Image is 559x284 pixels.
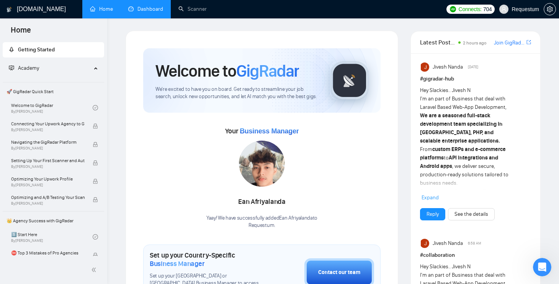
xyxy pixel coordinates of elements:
[526,39,531,45] span: export
[93,179,98,184] span: lock
[420,188,504,212] strong: long-term client partnerships, reliable delivery, and growth-driven development
[120,3,134,18] button: Home
[420,154,498,169] strong: API integrations and Android apps
[421,239,430,248] img: Jivesh Nanda
[34,57,49,62] span: Mariia
[11,138,85,146] span: Navigating the GigRadar Platform
[420,146,506,161] strong: custom ERPs and e-commerce platforms
[5,3,20,18] button: go back
[37,10,92,17] p: Active in the last 15m
[11,157,85,164] span: Setting Up Your First Scanner and Auto-Bidder
[11,146,85,151] span: By [PERSON_NAME]
[155,61,299,81] h1: Welcome to
[5,25,37,41] span: Home
[3,213,103,228] span: 👑 Agency Success with GigRadar
[11,99,93,116] a: Welcome to GigRadarBy[PERSON_NAME]
[544,3,556,15] button: setting
[501,7,507,12] span: user
[93,142,98,147] span: lock
[131,222,144,235] button: Send a message…
[6,44,147,114] div: Profile image for MariiaMariiafrom [DOMAIN_NAME]Hey[PERSON_NAME][EMAIL_ADDRESS][DOMAIN_NAME],Look...
[150,259,204,268] span: Business Manager
[420,251,531,259] h1: # collaboration
[93,160,98,166] span: lock
[16,72,137,87] div: Hey ,
[459,5,482,13] span: Connects:
[93,253,98,258] span: lock
[11,249,85,257] span: ⛔ Top 3 Mistakes of Pro Agencies
[483,5,492,13] span: 704
[240,127,299,135] span: Business Manager
[427,210,439,218] a: Reply
[37,4,56,10] h1: Mariia
[49,57,104,62] span: from [DOMAIN_NAME]
[90,6,113,12] a: homeHome
[236,61,299,81] span: GigRadar
[3,84,103,99] span: 🚀 GigRadar Quick Start
[11,164,85,169] span: By [PERSON_NAME]
[433,239,463,248] span: Jivesh Nanda
[206,222,317,229] p: Requestum .
[206,215,317,229] div: Yaay! We have successfully added Ean Afriyalanda to
[93,197,98,202] span: lock
[93,105,98,110] span: check-circle
[150,251,266,268] h1: Set up your Country-Specific
[11,175,85,183] span: Optimizing Your Upwork Profile
[7,209,147,222] textarea: Message…
[526,39,531,46] a: export
[9,65,14,71] span: fund-projection-screen
[239,141,285,187] img: 1699271954658-IMG-20231101-WA0028.jpg
[155,86,318,100] span: We're excited to have you on board. Get ready to streamline your job search, unlock new opportuni...
[11,128,85,132] span: By [PERSON_NAME]
[16,54,28,66] img: Profile image for Mariia
[206,195,317,208] div: Ean Afriyalanda
[421,62,430,72] img: Jivesh Nanda
[330,61,369,100] img: gigradar-logo.png
[36,225,42,231] button: Gif picker
[9,65,39,71] span: Academy
[420,38,456,47] span: Latest Posts from the GigRadar Community
[128,6,163,12] a: dashboardDashboard
[11,194,85,201] span: Optimizing and A/B Testing Your Scanner for Better Results
[544,6,556,12] a: setting
[3,42,104,57] li: Getting Started
[134,3,148,17] div: Close
[9,47,14,52] span: rocket
[420,208,445,220] button: Reply
[7,3,12,16] img: logo
[468,64,478,71] span: [DATE]
[12,225,18,231] button: Upload attachment
[93,123,98,129] span: lock
[463,40,487,46] span: 2 hours ago
[420,112,502,144] strong: We are a seasoned full-stack development team specializing in [GEOGRAPHIC_DATA], PHP, and scalabl...
[450,6,456,12] img: upwork-logo.png
[24,225,30,231] button: Emoji picker
[93,234,98,240] span: check-circle
[420,75,531,83] h1: # gigradar-hub
[225,127,299,135] span: Your
[178,6,207,12] a: searchScanner
[16,72,120,86] a: [PERSON_NAME][EMAIL_ADDRESS][DOMAIN_NAME]
[433,63,463,71] span: Jivesh Nanda
[18,65,39,71] span: Academy
[422,194,439,201] span: Expand
[22,4,34,16] img: Profile image for Mariia
[49,225,55,231] button: Start recording
[11,201,85,206] span: By [PERSON_NAME]
[454,210,488,218] a: See the details
[11,183,85,187] span: By [PERSON_NAME]
[18,46,55,53] span: Getting Started
[6,44,147,123] div: Mariia says…
[11,120,85,128] span: Connecting Your Upwork Agency to GigRadar
[494,39,525,47] a: Join GigRadar Slack Community
[448,208,495,220] button: See the details
[533,258,551,276] iframe: Intercom live chat
[11,228,93,245] a: 1️⃣ Start HereBy[PERSON_NAME]
[468,240,481,247] span: 6:58 AM
[91,266,99,274] span: double-left
[318,268,360,277] div: Contact our team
